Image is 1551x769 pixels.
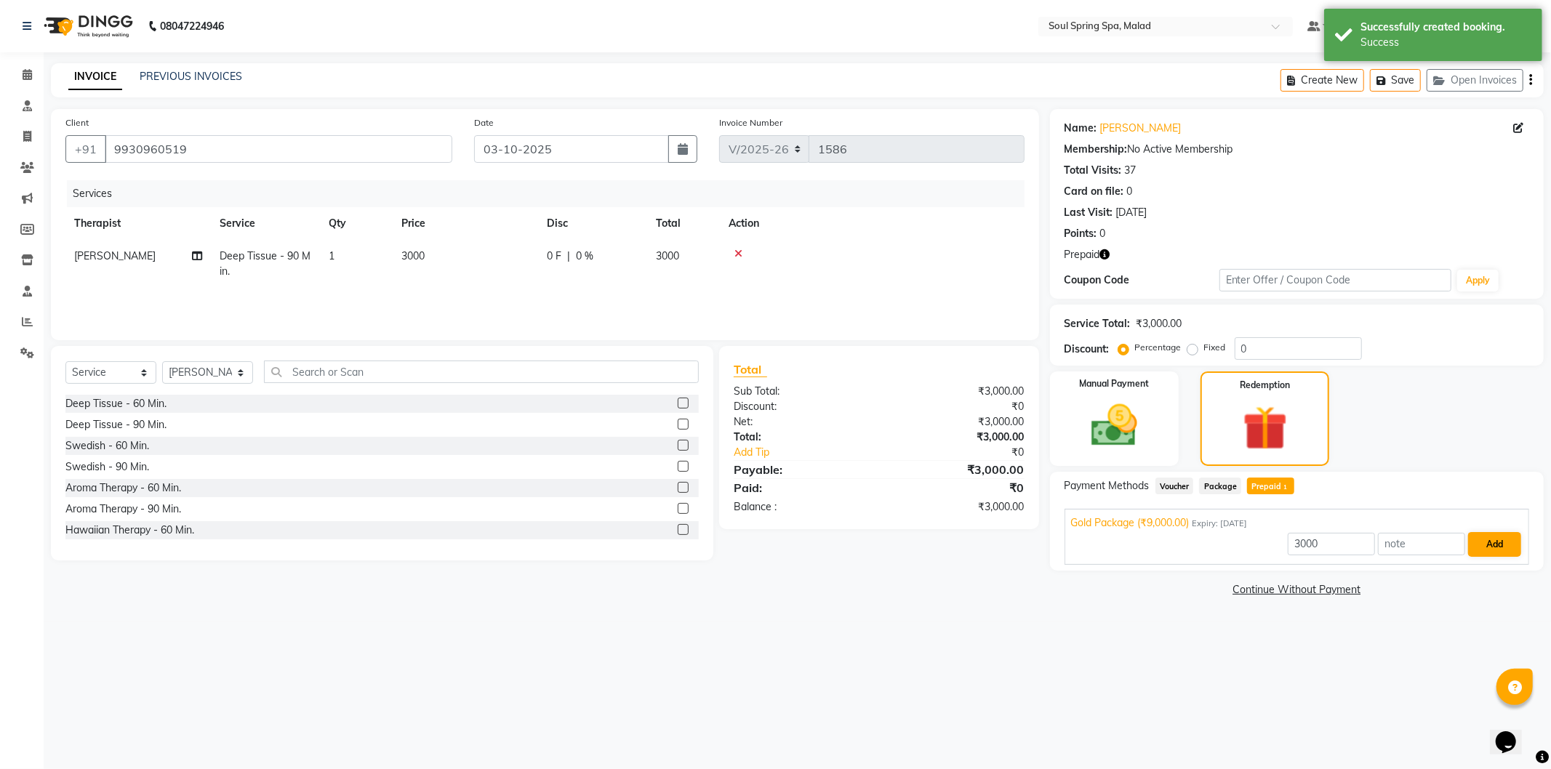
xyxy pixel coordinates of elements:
[1247,478,1294,494] span: Prepaid
[1378,533,1465,555] input: note
[474,116,494,129] label: Date
[723,445,905,460] a: Add Tip
[140,70,242,83] a: PREVIOUS INVOICES
[879,479,1035,496] div: ₹0
[1065,342,1110,357] div: Discount:
[538,207,647,240] th: Disc
[65,523,194,538] div: Hawaiian Therapy - 60 Min.
[1370,69,1421,92] button: Save
[65,135,106,163] button: +91
[567,249,570,264] span: |
[220,249,310,278] span: Deep Tissue - 90 Min.
[37,6,137,47] img: logo
[723,384,879,399] div: Sub Total:
[65,438,149,454] div: Swedish - 60 Min.
[1079,377,1149,390] label: Manual Payment
[401,249,425,262] span: 3000
[734,362,767,377] span: Total
[1127,184,1133,199] div: 0
[723,399,879,414] div: Discount:
[1360,20,1531,35] div: Successfully created booking.
[1100,226,1106,241] div: 0
[67,180,1035,207] div: Services
[879,461,1035,478] div: ₹3,000.00
[1065,478,1150,494] span: Payment Methods
[1155,478,1194,494] span: Voucher
[723,479,879,496] div: Paid:
[68,64,122,90] a: INVOICE
[65,207,211,240] th: Therapist
[1071,515,1190,531] span: Gold Package (₹9,000.00)
[1281,69,1364,92] button: Create New
[160,6,224,47] b: 08047224946
[1065,121,1097,136] div: Name:
[1065,247,1100,262] span: Prepaid
[1457,270,1499,291] button: Apply
[1240,379,1290,392] label: Redemption
[905,445,1035,460] div: ₹0
[105,135,452,163] input: Search by Name/Mobile/Email/Code
[65,417,167,432] div: Deep Tissue - 90 Min.
[719,116,782,129] label: Invoice Number
[1065,316,1131,331] div: Service Total:
[1288,533,1375,555] input: Amount
[320,207,393,240] th: Qty
[1100,121,1182,136] a: [PERSON_NAME]
[879,399,1035,414] div: ₹0
[1137,316,1182,331] div: ₹3,000.00
[1065,205,1113,220] div: Last Visit:
[879,499,1035,515] div: ₹3,000.00
[1468,532,1521,557] button: Add
[720,207,1025,240] th: Action
[1229,400,1302,456] img: _gift.svg
[65,502,181,517] div: Aroma Therapy - 90 Min.
[74,249,156,262] span: [PERSON_NAME]
[393,207,538,240] th: Price
[65,459,149,475] div: Swedish - 90 Min.
[723,461,879,478] div: Payable:
[723,430,879,445] div: Total:
[264,361,699,383] input: Search or Scan
[1053,582,1541,597] a: Continue Without Payment
[1065,273,1219,288] div: Coupon Code
[1199,478,1241,494] span: Package
[547,249,561,264] span: 0 F
[1193,518,1248,530] span: Expiry: [DATE]
[1219,269,1452,291] input: Enter Offer / Coupon Code
[1490,711,1536,754] iframe: chat widget
[1116,205,1147,220] div: [DATE]
[1065,226,1097,241] div: Points:
[65,480,181,496] div: Aroma Therapy - 60 Min.
[1125,163,1137,178] div: 37
[1065,163,1122,178] div: Total Visits:
[1077,399,1152,452] img: _cash.svg
[1065,184,1124,199] div: Card on file:
[879,384,1035,399] div: ₹3,000.00
[329,249,334,262] span: 1
[65,396,167,411] div: Deep Tissue - 60 Min.
[723,414,879,430] div: Net:
[1282,483,1290,492] span: 1
[656,249,679,262] span: 3000
[1065,142,1529,157] div: No Active Membership
[879,414,1035,430] div: ₹3,000.00
[65,116,89,129] label: Client
[1065,142,1128,157] div: Membership:
[1427,69,1523,92] button: Open Invoices
[879,430,1035,445] div: ₹3,000.00
[647,207,720,240] th: Total
[1204,341,1226,354] label: Fixed
[723,499,879,515] div: Balance :
[576,249,593,264] span: 0 %
[211,207,320,240] th: Service
[1135,341,1182,354] label: Percentage
[1360,35,1531,50] div: Success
